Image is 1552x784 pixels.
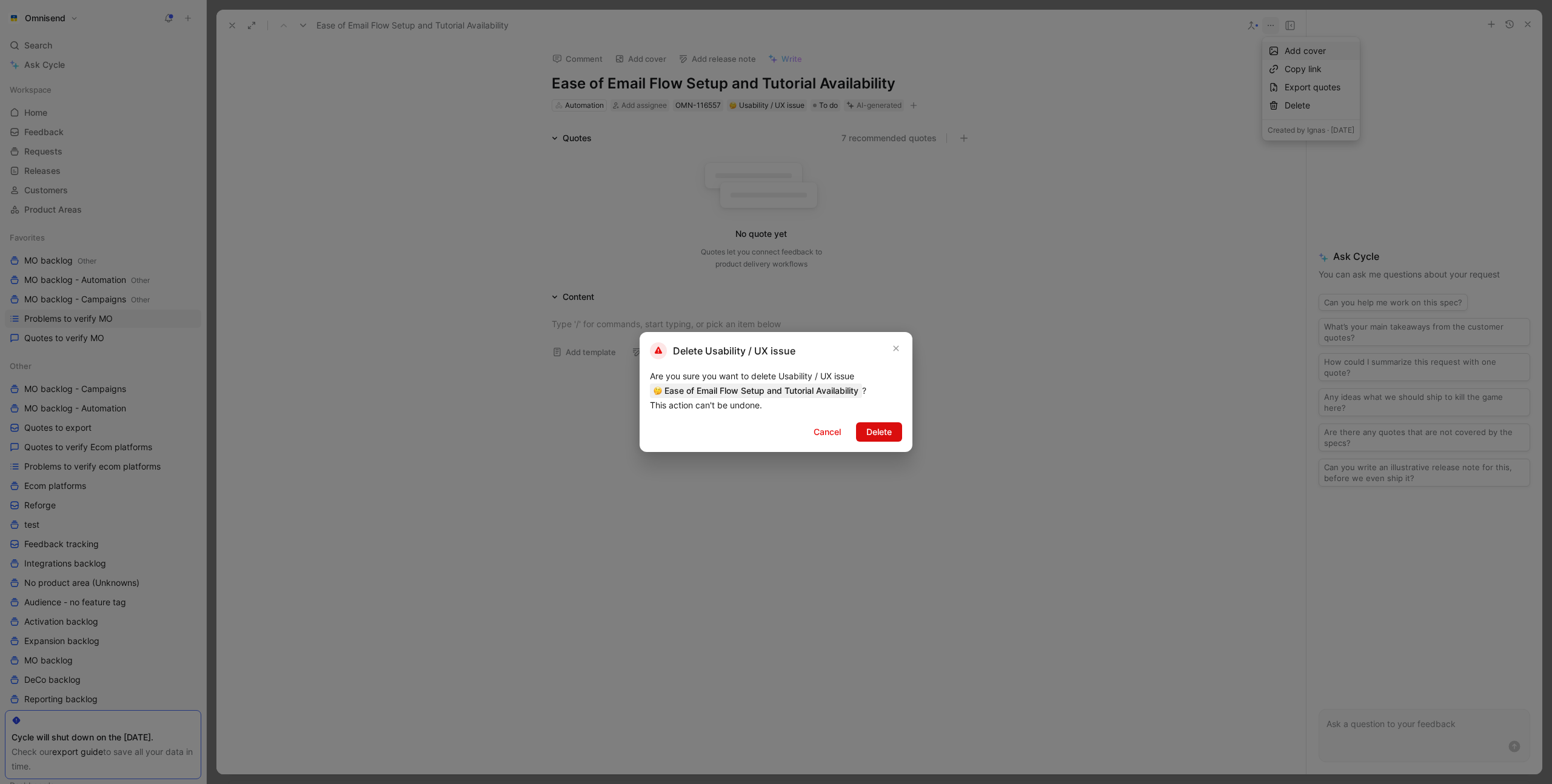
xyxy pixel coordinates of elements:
[650,342,795,359] h2: Delete Usability / UX issue
[650,369,902,413] div: Are you sure you want to delete Usability / UX issue ? This action can't be undone.
[856,422,902,442] button: Delete
[803,422,851,442] button: Cancel
[650,384,862,398] span: Ease of Email Flow Setup and Tutorial Availability
[814,425,841,439] span: Cancel
[866,425,892,439] span: Delete
[654,387,662,395] img: 🤔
